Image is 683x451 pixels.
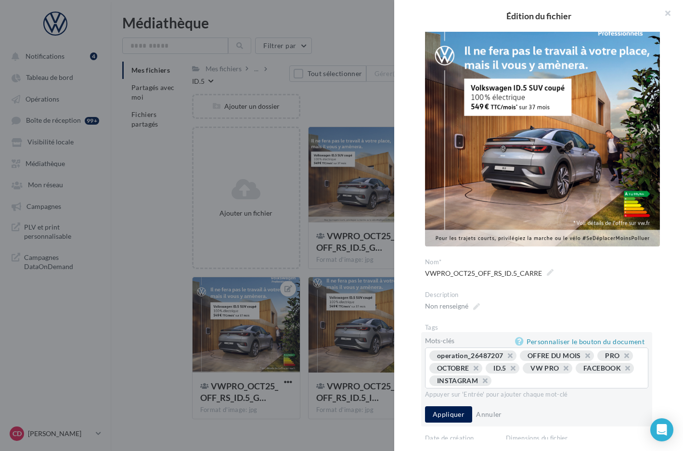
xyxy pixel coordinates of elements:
[410,12,668,20] h2: Édition du fichier
[493,364,506,372] div: ID.5
[605,351,619,360] div: PRO
[425,12,660,246] img: VWPRO_OCT25_OFF_RS_ID.5_CARRE
[425,323,660,332] div: Tags
[425,337,454,344] label: Mots-clés
[515,336,648,348] a: Personnaliser le bouton du document
[437,376,478,385] div: INSTAGRAM
[437,351,503,360] div: operation_26487207
[425,291,660,299] div: Description
[425,406,472,423] button: Appliquer
[437,364,469,372] div: OCTOBRE
[425,434,498,443] div: Date de création
[472,409,505,420] button: Annuler
[425,390,648,399] div: Appuyer sur 'Entrée' pour ajouter chaque mot-clé
[528,351,581,360] div: OFFRE DU MOIS
[530,364,559,372] div: VW PRO
[425,299,480,313] span: Non renseigné
[425,267,554,280] span: VWPRO_OCT25_OFF_RS_ID.5_CARRE
[506,434,660,443] div: Dimensions du fichier
[583,364,621,372] div: FACEBOOK
[650,418,673,441] div: Open Intercom Messenger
